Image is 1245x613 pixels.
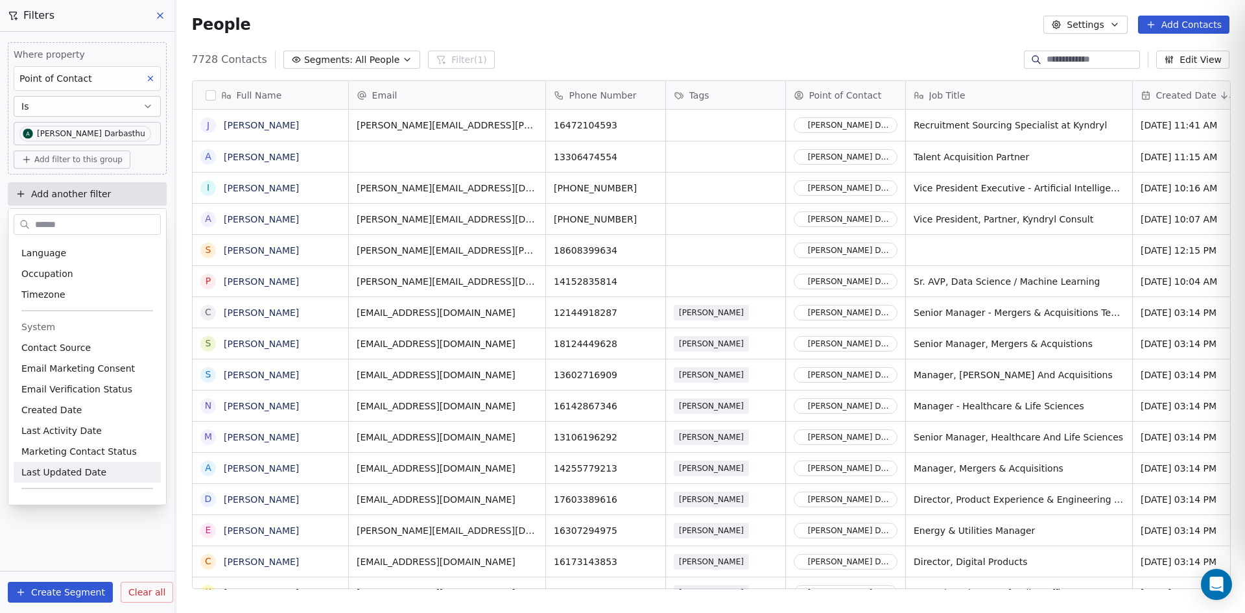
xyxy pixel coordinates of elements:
span: System [21,320,55,333]
span: Last Updated Date [21,466,106,479]
span: Custom [21,498,56,511]
span: Last Activity Date [21,424,102,437]
span: Language [21,246,66,259]
span: Occupation [21,267,73,280]
span: Email Verification Status [21,383,132,396]
span: Created Date [21,403,82,416]
span: Marketing Contact Status [21,445,137,458]
span: Contact Source [21,341,91,354]
span: Timezone [21,288,65,301]
span: Email Marketing Consent [21,362,135,375]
